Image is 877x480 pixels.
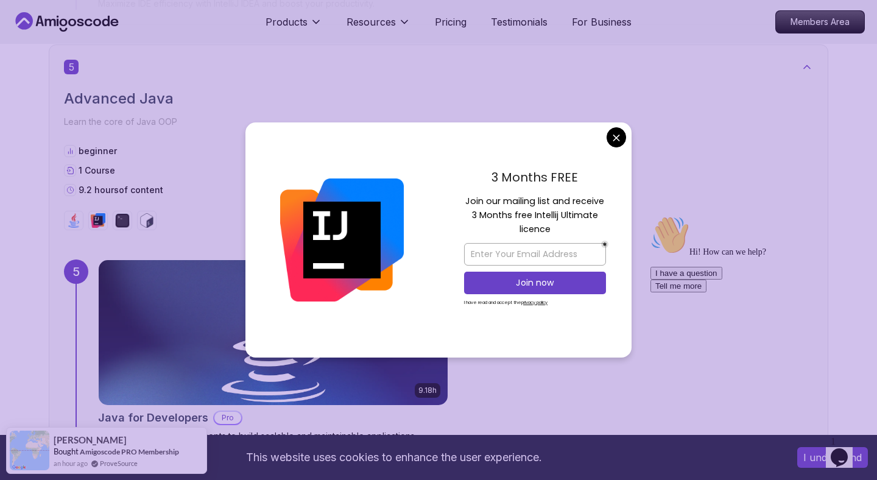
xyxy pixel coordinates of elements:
p: Members Area [776,11,864,33]
span: 1 Course [79,165,115,175]
div: 👋Hi! How can we help?I have a questionTell me more [5,5,224,82]
a: Pricing [435,15,467,29]
p: Resources [347,15,396,29]
img: provesource social proof notification image [10,431,49,470]
button: I have a question [5,56,77,69]
h2: Advanced Java [64,89,813,108]
button: Accept cookies [797,447,868,468]
img: Java for Developers card [99,260,448,405]
div: This website uses cookies to enhance the user experience. [9,444,779,471]
p: Learn the core of Java OOP [64,113,813,130]
p: Products [266,15,308,29]
iframe: chat widget [826,431,865,468]
img: intellij logo [91,213,105,228]
iframe: chat widget [646,211,865,425]
img: :wave: [5,5,44,44]
img: terminal logo [115,213,130,228]
a: For Business [572,15,632,29]
p: Pro [214,412,241,424]
a: Java for Developers card9.18hJava for DevelopersProLearn advanced Java concepts to build scalable... [98,259,448,442]
span: [PERSON_NAME] [54,435,127,445]
button: Resources [347,15,410,39]
h2: Java for Developers [98,409,208,426]
span: Hi! How can we help? [5,37,121,46]
img: bash logo [139,213,154,228]
span: an hour ago [54,458,88,468]
p: beginner [79,145,117,157]
a: Members Area [775,10,865,34]
button: Tell me more [5,69,61,82]
img: java logo [66,213,81,228]
button: Products [266,15,322,39]
p: Learn advanced Java concepts to build scalable and maintainable applications. [98,430,448,442]
a: Amigoscode PRO Membership [80,447,179,456]
p: 9.18h [418,386,437,395]
span: 5 [64,60,79,74]
a: Testimonials [491,15,548,29]
p: 9.2 hours of content [79,184,163,196]
div: 5 [64,259,88,284]
a: ProveSource [100,458,138,468]
span: Bought [54,446,79,456]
